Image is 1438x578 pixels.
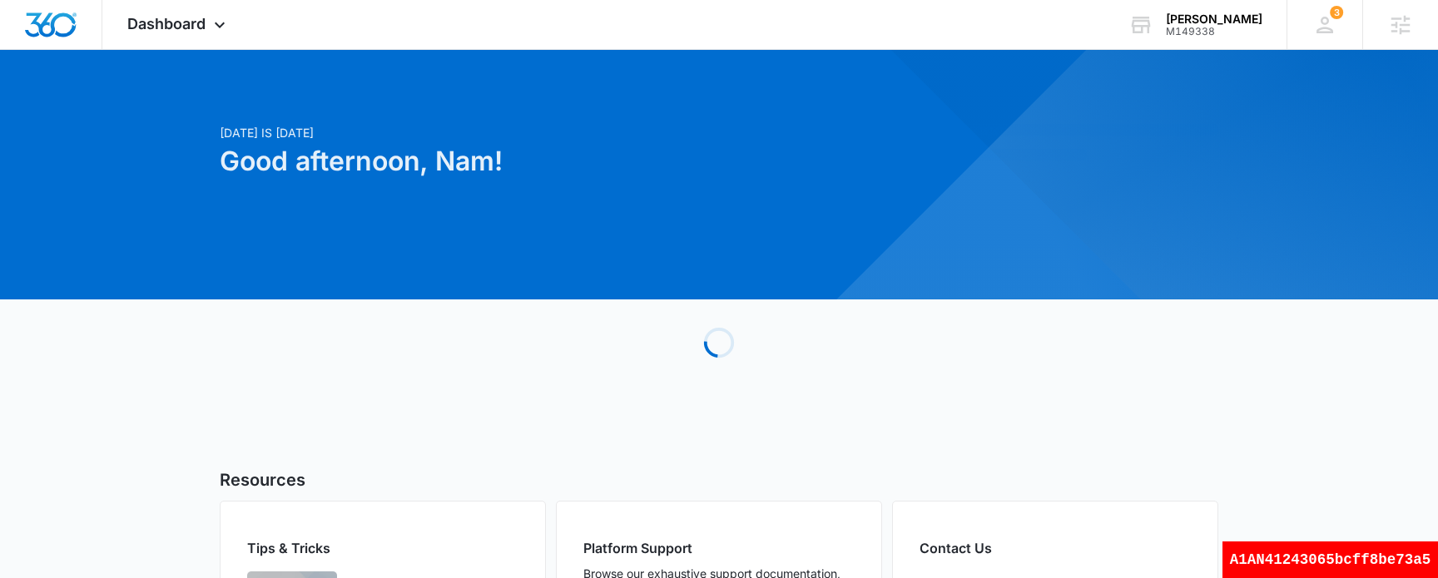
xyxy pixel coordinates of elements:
[127,15,206,32] span: Dashboard
[220,141,879,181] h1: Good afternoon, Nam!
[220,467,1218,492] h5: Resources
[1166,26,1262,37] div: account id
[1166,12,1262,26] div: account name
[1330,6,1343,19] div: notifications count
[1222,541,1438,578] div: A1AN41243065bcff8be73a5
[1330,6,1343,19] span: 3
[247,538,518,558] h2: Tips & Tricks
[920,538,1191,558] h2: Contact Us
[583,538,855,558] h2: Platform Support
[220,124,879,141] p: [DATE] is [DATE]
